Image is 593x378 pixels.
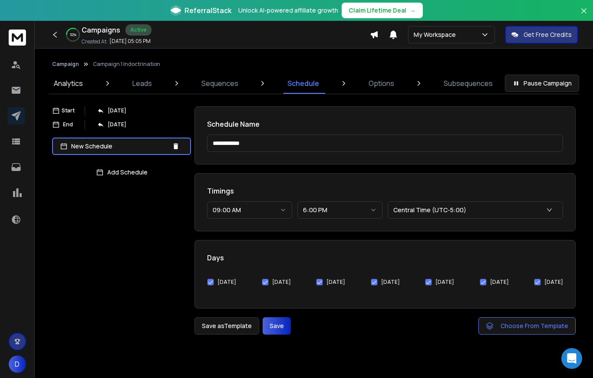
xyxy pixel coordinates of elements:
label: [DATE] [272,279,291,286]
button: Close banner [578,5,590,26]
h1: Days [207,253,563,263]
button: Get Free Credits [505,26,578,43]
button: Save asTemplate [194,317,259,335]
a: Leads [127,73,157,94]
span: → [410,6,416,15]
p: Leads [132,78,152,89]
label: [DATE] [326,279,345,286]
p: Analytics [54,78,83,89]
button: 09:00 AM [207,201,292,219]
h1: Campaigns [82,25,120,35]
h1: Timings [207,186,563,196]
button: Save [263,317,291,335]
button: Claim Lifetime Deal→ [342,3,423,18]
button: Choose From Template [478,317,576,335]
a: Options [363,73,399,94]
p: [DATE] [108,107,126,114]
p: Unlock AI-powered affiliate growth [238,6,338,15]
button: 6:00 PM [297,201,382,219]
p: Sequences [201,78,238,89]
p: My Workspace [414,30,459,39]
p: New Schedule [71,142,168,151]
label: [DATE] [490,279,509,286]
span: Choose From Template [501,322,568,330]
p: Subsequences [444,78,493,89]
a: Schedule [282,73,324,94]
button: D [9,355,26,373]
label: [DATE] [217,279,236,286]
p: Options [369,78,394,89]
button: Pause Campaign [505,75,579,92]
p: Start [62,107,75,114]
p: End [63,121,73,128]
p: Created At: [82,38,108,45]
h1: Schedule Name [207,119,563,129]
p: Get Free Credits [524,30,572,39]
p: [DATE] [108,121,126,128]
label: [DATE] [544,279,563,286]
label: [DATE] [435,279,454,286]
div: Open Intercom Messenger [561,348,582,369]
a: Subsequences [438,73,498,94]
label: [DATE] [381,279,400,286]
a: Analytics [49,73,88,94]
p: Schedule [287,78,319,89]
button: Add Schedule [52,164,191,181]
p: Campaign 1 Indoctrination [93,61,160,68]
span: ReferralStack [184,5,231,16]
p: 32 % [70,32,76,37]
p: Central Time (UTC-5:00) [393,206,470,214]
a: Sequences [196,73,244,94]
div: Active [125,24,152,36]
button: Campaign [52,61,79,68]
p: [DATE] 05:05 PM [109,38,151,45]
